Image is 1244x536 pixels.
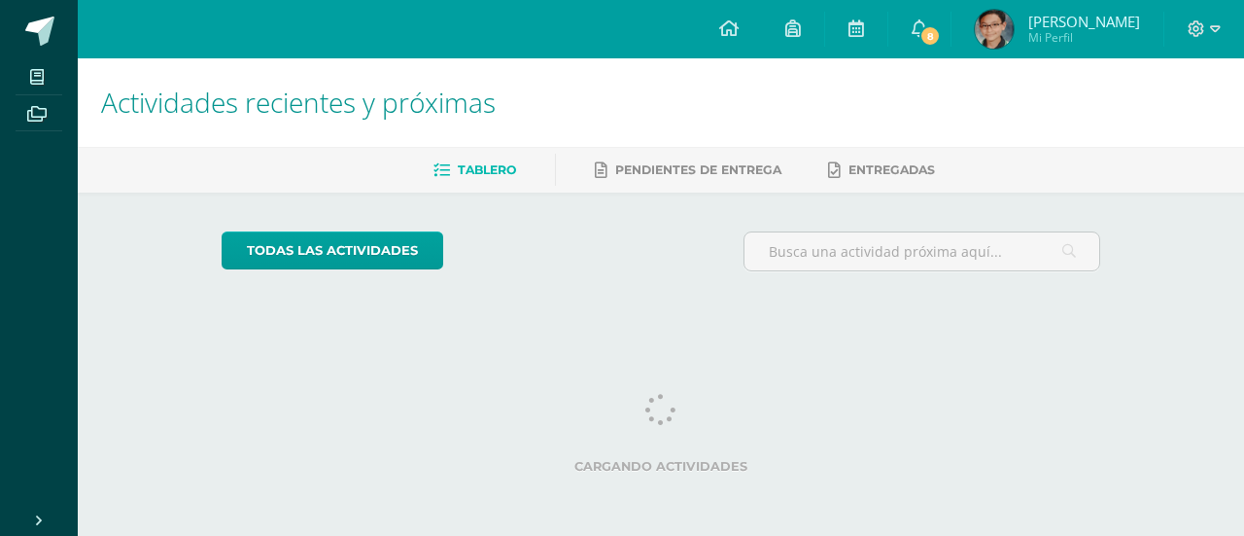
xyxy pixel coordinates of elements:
img: 3bba886a9c75063d96c5e58f8e6632be.png [975,10,1014,49]
span: Mi Perfil [1028,29,1140,46]
span: Entregadas [848,162,935,177]
a: todas las Actividades [222,232,443,269]
a: Pendientes de entrega [595,155,781,186]
span: [PERSON_NAME] [1028,12,1140,31]
span: Actividades recientes y próximas [101,84,496,121]
a: Tablero [433,155,516,186]
label: Cargando actividades [222,459,1101,474]
span: Tablero [458,162,516,177]
span: 8 [919,25,941,47]
a: Entregadas [828,155,935,186]
input: Busca una actividad próxima aquí... [744,232,1100,270]
span: Pendientes de entrega [615,162,781,177]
